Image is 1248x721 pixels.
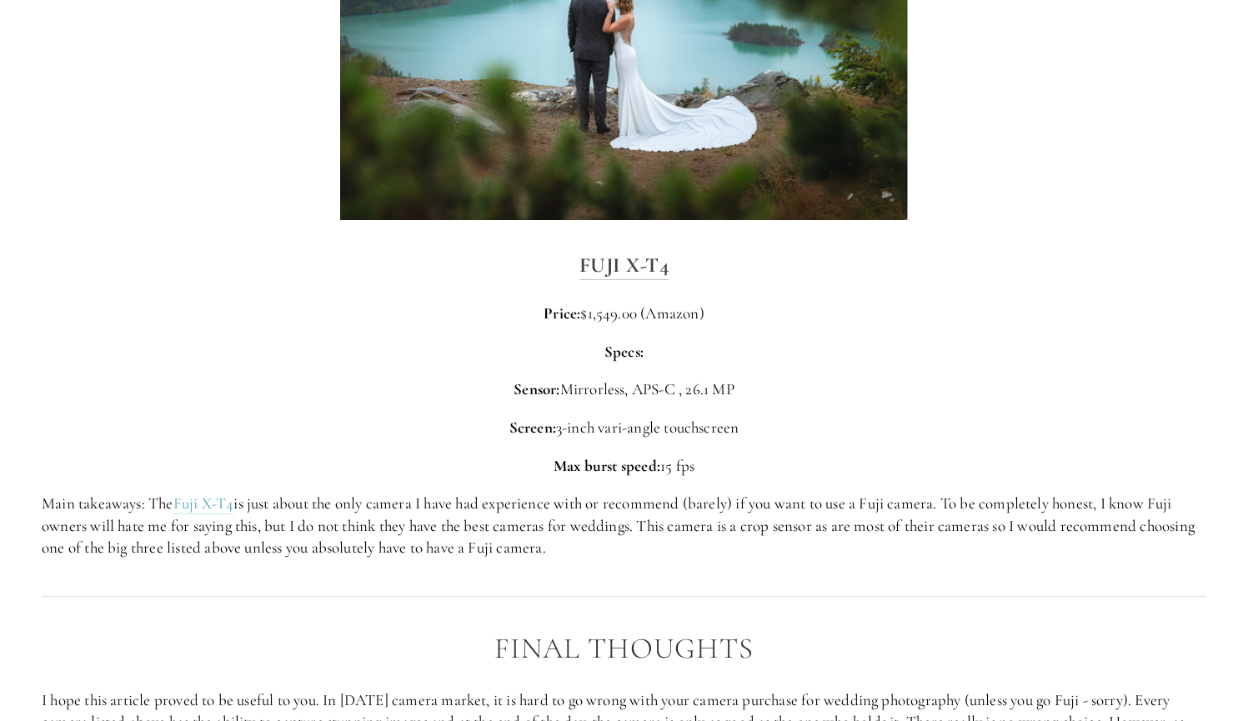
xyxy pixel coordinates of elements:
[579,253,669,279] a: Fuji X-T4
[42,455,1206,478] p: 15 fps
[42,378,1206,401] p: Mirrorless, APS-C , 26.1 MP
[509,418,556,437] strong: Screen:
[173,493,234,514] a: Fuji X-T4
[604,342,644,361] strong: Specs:
[554,456,660,475] strong: Max burst speed:
[544,303,580,323] strong: Price:
[579,253,669,278] strong: Fuji X-T4
[42,303,1206,325] p: $1,549.00 (Amazon)
[42,633,1206,665] h2: Final Thoughts
[42,417,1206,439] p: 3-inch vari-angle touchscreen
[514,379,559,398] strong: Sensor:
[42,493,1206,559] p: Main takeaways: The is just about the only camera I have had experience with or recommend (barely...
